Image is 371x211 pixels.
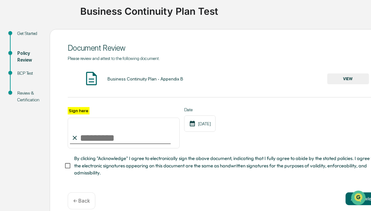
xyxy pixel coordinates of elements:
[184,107,216,112] label: Date
[47,81,52,86] div: 🗄️
[22,55,81,60] div: We're available if you need us!
[22,49,105,55] div: Start new chat
[17,90,39,103] div: Review & Certification
[53,80,80,87] span: Attestations
[17,30,39,37] div: Get Started
[4,90,43,102] a: 🔎Data Lookup
[327,73,369,84] button: VIEW
[44,78,82,89] a: 🗄️Attestations
[64,108,78,113] span: Pylon
[6,93,12,98] div: 🔎
[17,29,106,36] input: Clear
[73,198,90,204] p: ← Back
[45,108,78,113] a: Powered byPylon
[4,78,44,89] a: 🖐️Preclearance
[350,190,368,207] iframe: Open customer support
[80,0,368,17] div: Business Continuity Plan Test
[17,50,39,63] div: Policy Review
[68,107,90,114] label: Sign here
[83,71,99,87] img: Document Icon
[6,81,12,86] div: 🖐️
[13,93,40,99] span: Data Lookup
[13,80,41,87] span: Preclearance
[184,115,216,132] div: [DATE]
[109,51,117,58] button: Start new chat
[17,70,39,77] div: BCP Test
[108,76,183,81] div: Business Continuity Plan - Appendix B
[6,13,117,23] p: How can we help?
[68,56,160,61] span: Please review and attest to the following document.
[6,49,18,60] img: 1746055101610-c473b297-6a78-478c-a979-82029cc54cd1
